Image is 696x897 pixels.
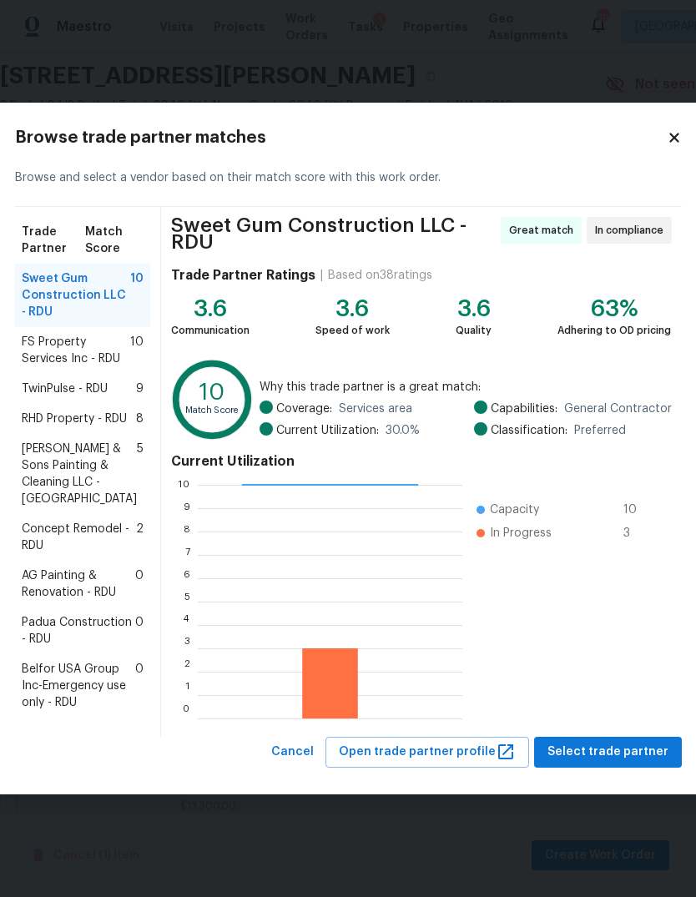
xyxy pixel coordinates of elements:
text: 10 [178,480,189,490]
span: Preferred [574,422,626,439]
span: FS Property Services Inc - RDU [22,334,130,367]
button: Select trade partner [534,737,682,768]
span: 0 [135,614,144,648]
span: General Contractor [564,401,672,417]
div: Quality [456,322,492,339]
h4: Current Utilization [171,453,672,470]
span: 5 [137,441,144,507]
span: Sweet Gum Construction LLC - RDU [22,270,130,320]
span: Sweet Gum Construction LLC - RDU [171,217,496,250]
span: Why this trade partner is a great match: [260,379,671,396]
text: 10 [199,382,224,405]
span: Trade Partner [22,224,85,257]
span: Select trade partner [547,742,668,763]
button: Cancel [265,737,320,768]
div: Adhering to OD pricing [557,322,671,339]
text: 4 [183,620,189,630]
span: 10 [130,334,144,367]
span: Belfor USA Group Inc-Emergency use only - RDU [22,661,135,711]
text: 8 [183,527,189,537]
span: Match Score [85,224,144,257]
span: 9 [136,380,144,397]
span: 3 [623,525,650,542]
span: Services area [339,401,412,417]
span: TwinPulse - RDU [22,380,108,397]
button: Open trade partner profile [325,737,529,768]
div: 63% [557,300,671,317]
span: 10 [623,501,650,518]
div: | [315,267,328,284]
h2: Browse trade partner matches [15,129,667,146]
span: Classification: [491,422,567,439]
text: 2 [184,667,189,677]
text: 5 [184,597,189,607]
span: 0 [135,567,144,601]
div: Speed of work [315,322,390,339]
span: 30.0 % [386,422,420,439]
h4: Trade Partner Ratings [171,267,315,284]
text: 7 [184,550,189,560]
div: Based on 38 ratings [328,267,432,284]
div: Communication [171,322,250,339]
span: Current Utilization: [276,422,379,439]
span: Coverage: [276,401,332,417]
span: In Progress [490,525,552,542]
span: AG Painting & Renovation - RDU [22,567,135,601]
text: 3 [184,643,189,653]
text: 0 [182,713,189,723]
text: 9 [183,503,189,513]
span: 2 [136,521,144,554]
span: Concept Remodel - RDU [22,521,136,554]
span: RHD Property - RDU [22,411,127,427]
span: 8 [136,411,144,427]
div: 3.6 [171,300,250,317]
div: Browse and select a vendor based on their match score with this work order. [15,149,682,207]
text: Match Score [184,406,239,416]
span: 0 [135,661,144,711]
div: 3.6 [315,300,390,317]
span: 10 [130,270,144,320]
span: In compliance [595,222,670,239]
span: Great match [509,222,580,239]
span: [PERSON_NAME] & Sons Painting & Cleaning LLC - [GEOGRAPHIC_DATA] [22,441,137,507]
span: Open trade partner profile [339,742,516,763]
span: Padua Construction - RDU [22,614,135,648]
text: 6 [183,573,189,583]
span: Capacity [490,501,539,518]
span: Capabilities: [491,401,557,417]
div: 3.6 [456,300,492,317]
span: Cancel [271,742,314,763]
text: 1 [185,690,189,700]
